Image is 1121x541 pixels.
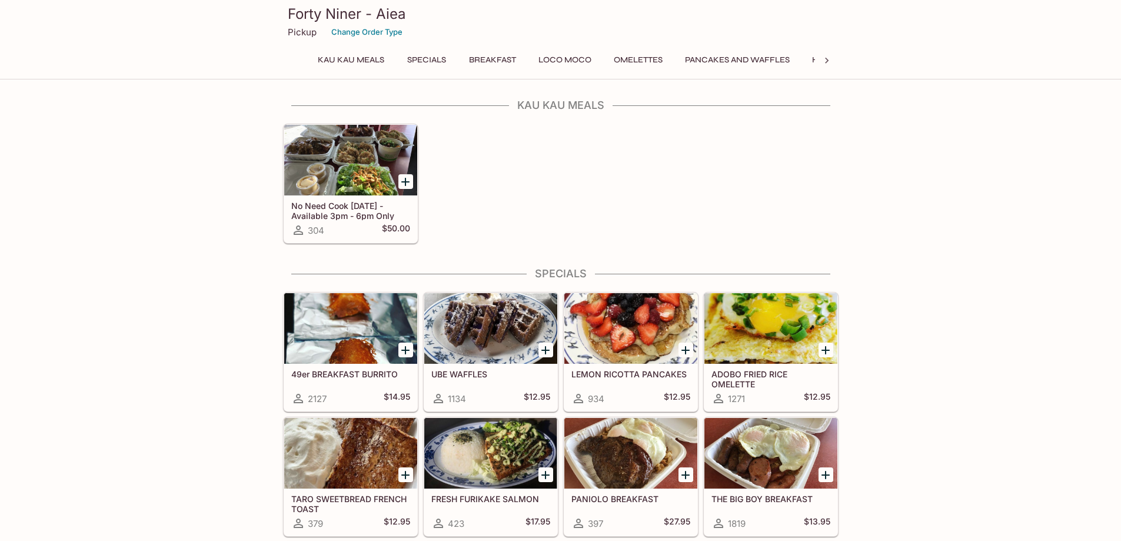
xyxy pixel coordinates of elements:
p: Pickup [288,26,317,38]
h5: $50.00 [382,223,410,237]
div: TARO SWEETBREAD FRENCH TOAST [284,418,417,489]
a: LEMON RICOTTA PANCAKES934$12.95 [564,293,698,411]
button: Add No Need Cook Today - Available 3pm - 6pm Only [398,174,413,189]
button: Add THE BIG BOY BREAKFAST [819,467,833,482]
h4: Kau Kau Meals [283,99,839,112]
h5: $12.95 [524,391,550,406]
span: 397 [588,518,603,529]
h5: $12.95 [664,391,690,406]
a: ADOBO FRIED RICE OMELETTE1271$12.95 [704,293,838,411]
h5: No Need Cook [DATE] - Available 3pm - 6pm Only [291,201,410,220]
button: Omelettes [607,52,669,68]
a: PANIOLO BREAKFAST397$27.95 [564,417,698,536]
h5: $12.95 [804,391,830,406]
div: PANIOLO BREAKFAST [564,418,697,489]
h5: THE BIG BOY BREAKFAST [711,494,830,504]
span: 423 [448,518,464,529]
button: Add LEMON RICOTTA PANCAKES [678,343,693,357]
div: LEMON RICOTTA PANCAKES [564,293,697,364]
h5: $13.95 [804,516,830,530]
h5: PANIOLO BREAKFAST [571,494,690,504]
span: 304 [308,225,324,236]
button: Change Order Type [326,23,408,41]
h5: $27.95 [664,516,690,530]
button: Kau Kau Meals [311,52,391,68]
button: Loco Moco [532,52,598,68]
button: Add FRESH FURIKAKE SALMON [538,467,553,482]
a: TARO SWEETBREAD FRENCH TOAST379$12.95 [284,417,418,536]
div: THE BIG BOY BREAKFAST [704,418,837,489]
button: Hawaiian Style French Toast [806,52,951,68]
a: No Need Cook [DATE] - Available 3pm - 6pm Only304$50.00 [284,124,418,243]
span: 1271 [728,393,745,404]
button: Add TARO SWEETBREAD FRENCH TOAST [398,467,413,482]
a: UBE WAFFLES1134$12.95 [424,293,558,411]
h5: $14.95 [384,391,410,406]
div: ADOBO FRIED RICE OMELETTE [704,293,837,364]
button: Add PANIOLO BREAKFAST [678,467,693,482]
h5: FRESH FURIKAKE SALMON [431,494,550,504]
a: 49er BREAKFAST BURRITO2127$14.95 [284,293,418,411]
span: 1134 [448,393,466,404]
h5: ADOBO FRIED RICE OMELETTE [711,369,830,389]
h4: Specials [283,267,839,280]
div: UBE WAFFLES [424,293,557,364]
span: 1819 [728,518,746,529]
button: Add ADOBO FRIED RICE OMELETTE [819,343,833,357]
a: FRESH FURIKAKE SALMON423$17.95 [424,417,558,536]
span: 379 [308,518,323,529]
div: No Need Cook Today - Available 3pm - 6pm Only [284,125,417,195]
h5: 49er BREAKFAST BURRITO [291,369,410,379]
h5: LEMON RICOTTA PANCAKES [571,369,690,379]
h5: TARO SWEETBREAD FRENCH TOAST [291,494,410,513]
h5: $12.95 [384,516,410,530]
h3: Forty Niner - Aiea [288,5,834,23]
div: FRESH FURIKAKE SALMON [424,418,557,489]
h5: UBE WAFFLES [431,369,550,379]
button: Pancakes and Waffles [678,52,796,68]
button: Add UBE WAFFLES [538,343,553,357]
a: THE BIG BOY BREAKFAST1819$13.95 [704,417,838,536]
h5: $17.95 [525,516,550,530]
div: 49er BREAKFAST BURRITO [284,293,417,364]
button: Add 49er BREAKFAST BURRITO [398,343,413,357]
button: Specials [400,52,453,68]
span: 934 [588,393,604,404]
span: 2127 [308,393,327,404]
button: Breakfast [463,52,523,68]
